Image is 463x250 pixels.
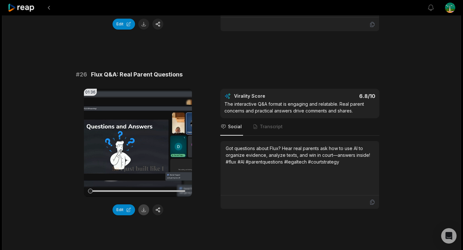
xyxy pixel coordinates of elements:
div: The interactive Q&A format is engaging and relatable. Real parent concerns and practical answers ... [224,101,375,114]
div: Virality Score [234,93,303,99]
div: 6.8 /10 [306,93,375,99]
span: Transcript [260,123,283,130]
button: Edit [113,204,135,215]
span: Flux Q&A: Real Parent Questions [91,70,183,79]
span: Social [228,123,242,130]
nav: Tabs [220,118,379,136]
video: Your browser does not support mp4 format. [84,89,192,197]
span: # 26 [76,70,87,79]
div: Open Intercom Messenger [441,228,457,244]
div: Got questions about Flux? Hear real parents ask how to use AI to organize evidence, analyze texts... [226,145,374,165]
button: Edit [113,19,135,30]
